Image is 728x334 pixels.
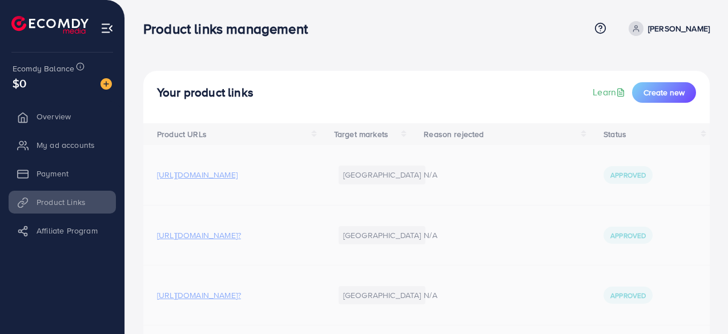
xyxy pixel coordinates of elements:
h4: Your product links [157,86,254,100]
h3: Product links management [143,21,317,37]
a: Learn [593,86,628,99]
img: menu [100,22,114,35]
a: [PERSON_NAME] [624,21,710,36]
img: image [100,78,112,90]
span: Ecomdy Balance [13,63,74,74]
span: $0 [13,75,26,91]
span: Create new [643,87,685,98]
p: [PERSON_NAME] [648,22,710,35]
img: logo [11,16,89,34]
button: Create new [632,82,696,103]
